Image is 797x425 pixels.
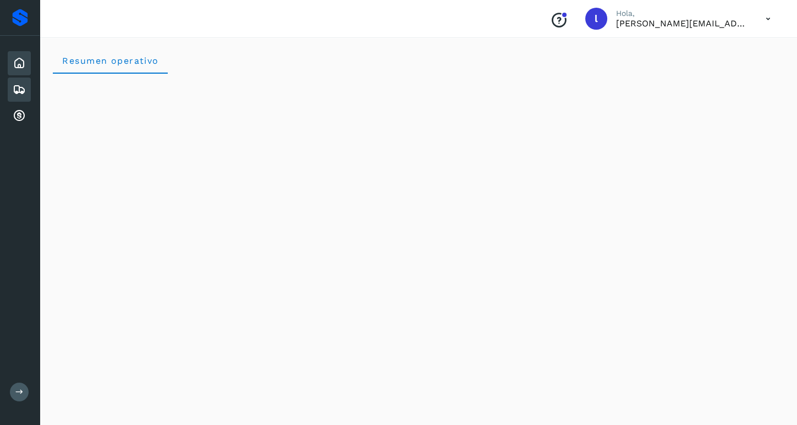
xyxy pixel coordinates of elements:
div: Embarques [8,78,31,102]
p: lorena.rojo@serviciosatc.com.mx [616,18,748,29]
p: Hola, [616,9,748,18]
span: Resumen operativo [62,56,159,66]
div: Inicio [8,51,31,75]
div: Cuentas por cobrar [8,104,31,128]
